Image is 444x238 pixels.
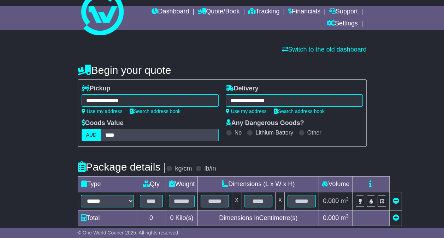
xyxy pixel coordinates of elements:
[78,161,166,173] h4: Package details |
[198,177,319,192] td: Dimensions (L x W x H)
[78,64,367,76] h4: Begin your quote
[198,210,319,226] td: Dimensions in Centimetre(s)
[341,197,349,204] span: m
[276,192,285,210] td: x
[346,213,349,219] sup: 3
[166,210,198,226] td: Kilo(s)
[82,129,101,141] label: AUD
[392,214,399,221] a: Add new item
[329,6,358,18] a: Support
[78,230,180,236] span: © One World Courier 2025. All rights reserved.
[170,214,173,221] span: 0
[307,129,321,136] label: Other
[392,197,399,204] a: Remove this item
[151,6,189,18] a: Dashboard
[255,129,293,136] label: Lithium Battery
[323,197,339,204] span: 0.000
[235,129,242,136] label: No
[288,6,320,18] a: Financials
[232,192,241,210] td: x
[323,214,339,221] span: 0.000
[248,6,279,18] a: Tracking
[327,18,358,30] a: Settings
[82,119,124,127] label: Goods Value
[175,165,192,173] label: kg/cm
[226,108,267,114] a: Use my address
[226,119,304,127] label: Any Dangerous Goods?
[78,177,137,192] td: Type
[82,108,123,114] a: Use my address
[319,177,353,192] td: Volume
[226,85,259,93] label: Delivery
[204,165,216,173] label: lb/in
[78,210,137,226] td: Total
[346,196,349,202] sup: 3
[137,177,166,192] td: Qty
[166,177,198,192] td: Weight
[274,108,325,114] a: Search address book
[198,6,239,18] a: Quote/Book
[282,46,366,53] a: Switch to the old dashboard
[137,210,166,226] td: 0
[341,214,349,221] span: m
[130,108,180,114] a: Search address book
[82,85,111,93] label: Pickup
